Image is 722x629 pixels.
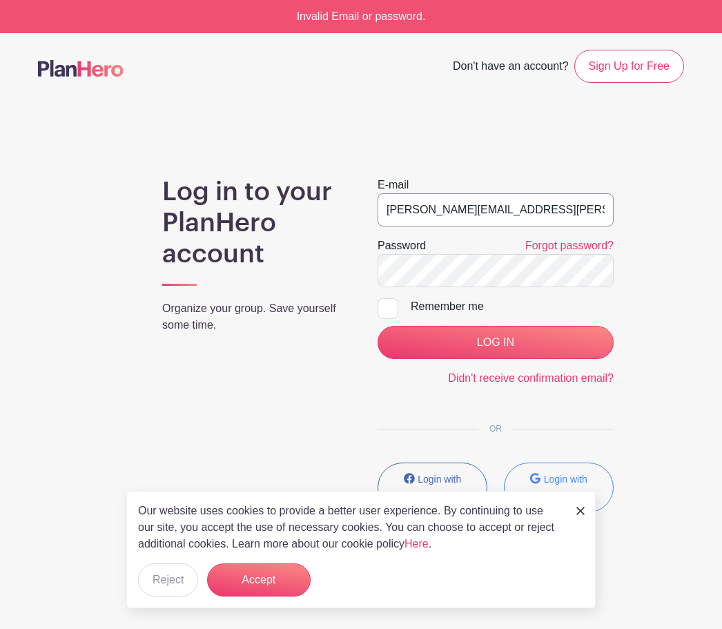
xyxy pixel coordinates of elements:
[411,474,462,501] small: Login with Facebook
[378,177,409,193] label: E-mail
[453,52,569,83] span: Don't have an account?
[448,372,614,384] a: Didn't receive confirmation email?
[207,563,311,597] button: Accept
[138,563,198,597] button: Reject
[525,240,614,251] a: Forgot password?
[38,60,124,77] img: logo-507f7623f17ff9eddc593b1ce0a138ce2505c220e1c5a4e2b4648c50719b7d32.svg
[478,424,513,434] span: OR
[574,50,684,83] a: Sign Up for Free
[504,463,614,512] button: Login with Google
[378,193,614,226] input: e.g. julie@eventco.com
[378,463,487,512] button: Login with Facebook
[378,326,614,359] input: LOG IN
[138,503,562,552] p: Our website uses cookies to provide a better user experience. By continuing to use our site, you ...
[411,298,614,315] div: Remember me
[162,300,344,333] p: Organize your group. Save yourself some time.
[543,474,587,501] small: Login with Google
[162,177,344,271] h1: Log in to your PlanHero account
[576,507,585,515] img: close_button-5f87c8562297e5c2d7936805f587ecaba9071eb48480494691a3f1689db116b3.svg
[404,538,429,550] a: Here
[378,238,426,254] label: Password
